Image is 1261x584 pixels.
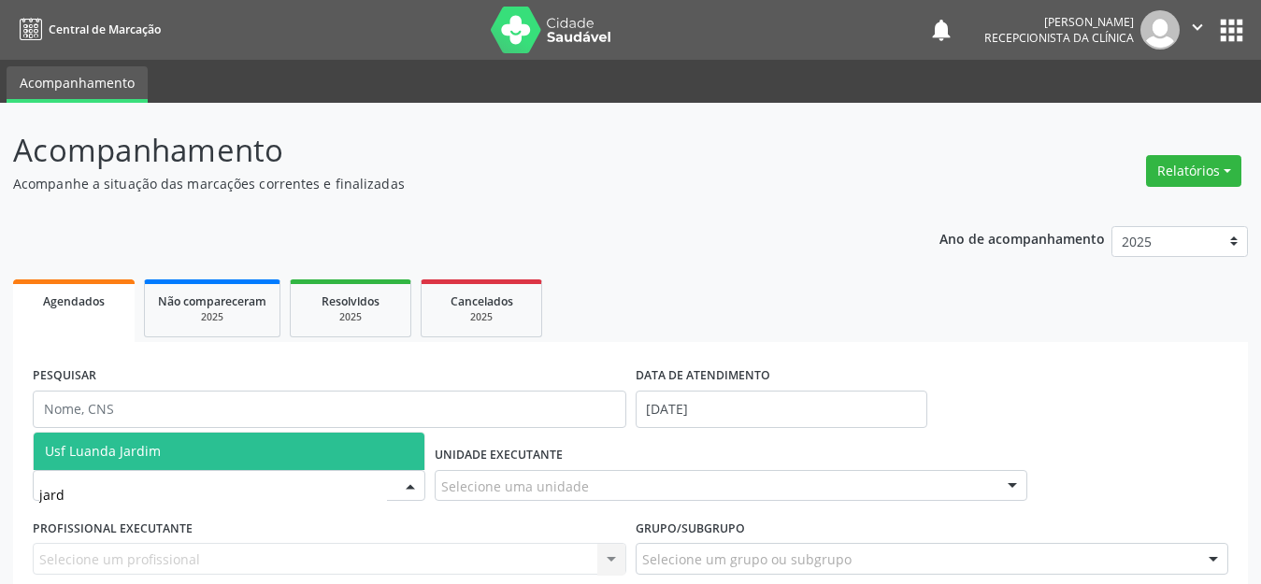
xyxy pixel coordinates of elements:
[13,127,878,174] p: Acompanhamento
[7,66,148,103] a: Acompanhamento
[49,21,161,37] span: Central de Marcação
[451,293,513,309] span: Cancelados
[1187,17,1208,37] i: 
[45,442,161,460] span: Usf Luanda Jardim
[158,293,266,309] span: Não compareceram
[636,391,927,428] input: Selecione um intervalo
[928,17,954,43] button: notifications
[13,14,161,45] a: Central de Marcação
[435,310,528,324] div: 2025
[636,514,745,543] label: Grupo/Subgrupo
[939,226,1105,249] p: Ano de acompanhamento
[1215,14,1248,47] button: apps
[304,310,397,324] div: 2025
[322,293,380,309] span: Resolvidos
[435,441,563,470] label: UNIDADE EXECUTANTE
[1140,10,1180,50] img: img
[642,549,852,569] span: Selecione um grupo ou subgrupo
[39,477,387,514] input: Selecione uma UBS
[158,310,266,324] div: 2025
[441,477,589,496] span: Selecione uma unidade
[33,391,626,428] input: Nome, CNS
[636,362,770,391] label: DATA DE ATENDIMENTO
[43,293,105,309] span: Agendados
[13,174,878,193] p: Acompanhe a situação das marcações correntes e finalizadas
[1146,155,1241,187] button: Relatórios
[984,30,1134,46] span: Recepcionista da clínica
[1180,10,1215,50] button: 
[33,362,96,391] label: PESQUISAR
[33,514,193,543] label: PROFISSIONAL EXECUTANTE
[984,14,1134,30] div: [PERSON_NAME]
